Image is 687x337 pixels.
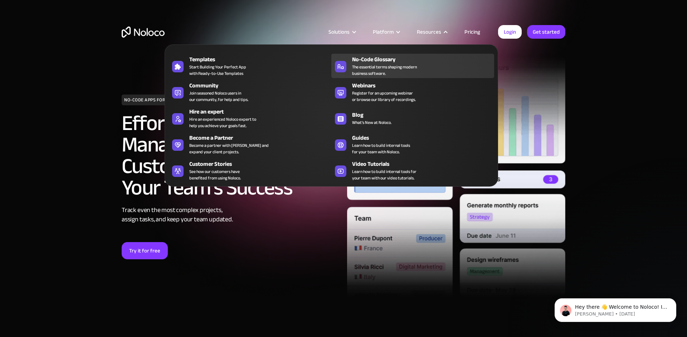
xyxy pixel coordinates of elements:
div: Resources [408,27,455,37]
div: Hire an expert [189,107,335,116]
a: CommunityJoin seasoned Noloco users inour community, for help and tips. [169,80,331,104]
div: Solutions [328,27,350,37]
a: Become a PartnerBecome a partner with [PERSON_NAME] andexpand your client projects. [169,132,331,157]
a: GuidesLearn how to build internal toolsfor your team with Noloco. [331,132,494,157]
span: Start Building Your Perfect App with Ready-to-Use Templates [189,64,246,77]
div: Blog [352,111,497,119]
h2: Effortless Project Management Apps, Custom-Built for Your Team’s Success [122,112,340,198]
div: Guides [352,134,497,142]
div: Community [189,81,335,90]
span: Learn how to build internal tools for your team with our video tutorials. [352,168,416,181]
span: See how our customers have benefited from using Noloco. [189,168,241,181]
div: Track even the most complex projects, assign tasks, and keep your team updated. [122,206,340,224]
div: Become a partner with [PERSON_NAME] and expand your client projects. [189,142,269,155]
div: Resources [417,27,441,37]
h1: NO-CODE APPS FOR PROJECT MANAGEMENT [122,95,219,105]
div: Become a Partner [189,134,335,142]
a: Video TutorialsLearn how to build internal tools foryour team with our video tutorials. [331,158,494,183]
div: Platform [364,27,408,37]
span: Register for an upcoming webinar or browse our library of recordings. [352,90,416,103]
a: WebinarsRegister for an upcoming webinaror browse our library of recordings. [331,80,494,104]
iframe: Intercom notifications message [544,283,687,333]
a: Pricing [455,27,489,37]
div: Platform [373,27,394,37]
a: Try it for free [122,242,168,259]
span: What's New at Noloco. [352,119,391,126]
a: Hire an expertHire an experienced Noloco expert tohelp you achieve your goals fast. [169,106,331,130]
a: Customer StoriesSee how our customers havebenefited from using Noloco. [169,158,331,183]
a: Login [498,25,522,39]
div: Customer Stories [189,160,335,168]
span: Learn how to build internal tools for your team with Noloco. [352,142,410,155]
a: TemplatesStart Building Your Perfect Appwith Ready-to-Use Templates [169,54,331,78]
div: Templates [189,55,335,64]
span: The essential terms shaping modern business software. [352,64,417,77]
a: Get started [527,25,565,39]
a: BlogWhat's New at Noloco. [331,106,494,130]
div: Solutions [320,27,364,37]
a: home [122,27,165,38]
nav: Resources [165,34,498,187]
div: Video Tutorials [352,160,497,168]
div: No-Code Glossary [352,55,497,64]
div: Hire an experienced Noloco expert to help you achieve your goals fast. [189,116,256,129]
div: Webinars [352,81,497,90]
span: Join seasoned Noloco users in our community, for help and tips. [189,90,248,103]
a: No-Code GlossaryThe essential terms shaping modernbusiness software. [331,54,494,78]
